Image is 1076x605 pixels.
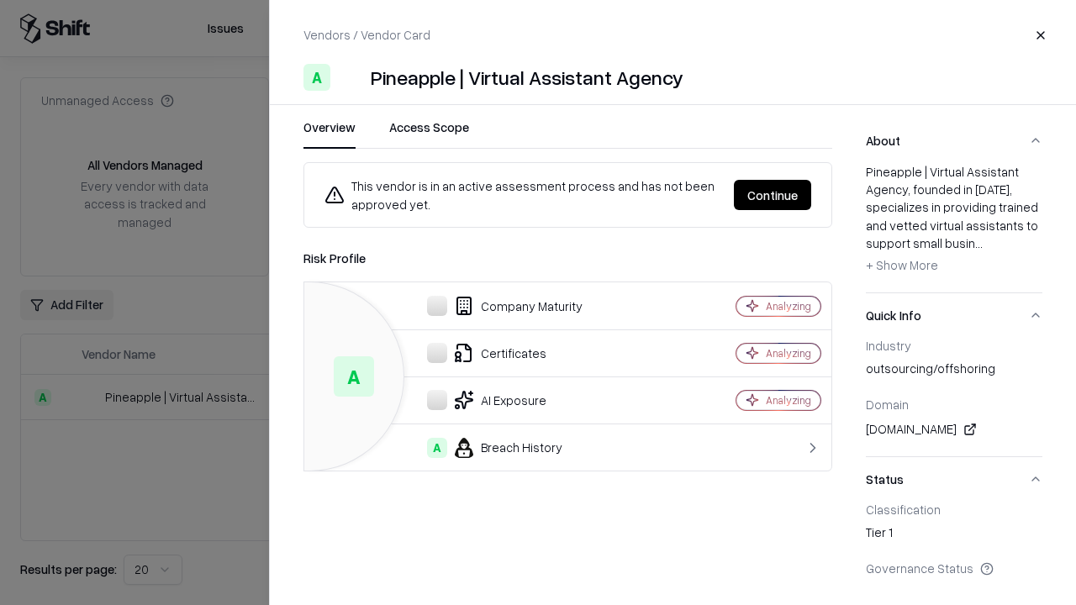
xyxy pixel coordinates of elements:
button: Quick Info [866,293,1042,338]
div: Domain [866,397,1042,412]
button: Continue [734,180,811,210]
button: Overview [303,118,356,149]
div: Risk Profile [303,248,832,268]
div: outsourcing/offshoring [866,360,1042,383]
span: + Show More [866,257,938,272]
div: A [303,64,330,91]
div: Quick Info [866,338,1042,456]
div: Company Maturity [318,296,678,316]
div: Certificates [318,343,678,363]
div: A [334,356,374,397]
button: About [866,118,1042,163]
div: Classification [866,502,1042,517]
div: Analyzing [766,299,811,313]
span: ... [975,235,983,250]
button: Status [866,457,1042,502]
div: Breach History [318,438,678,458]
div: Pineapple | Virtual Assistant Agency [371,64,683,91]
p: Vendors / Vendor Card [303,26,430,44]
div: Industry [866,338,1042,353]
div: Tier 1 [866,523,1042,547]
button: + Show More [866,252,938,279]
div: About [866,163,1042,292]
button: Access Scope [389,118,469,149]
img: Pineapple | Virtual Assistant Agency [337,64,364,91]
div: A [427,438,447,458]
div: Pineapple | Virtual Assistant Agency, founded in [DATE], specializes in providing trained and vet... [866,163,1042,279]
div: AI Exposure [318,390,678,410]
div: Analyzing [766,346,811,360]
div: Governance Status [866,560,1042,576]
div: Analyzing [766,393,811,408]
div: This vendor is in an active assessment process and has not been approved yet. [324,176,720,213]
div: [DOMAIN_NAME] [866,419,1042,439]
